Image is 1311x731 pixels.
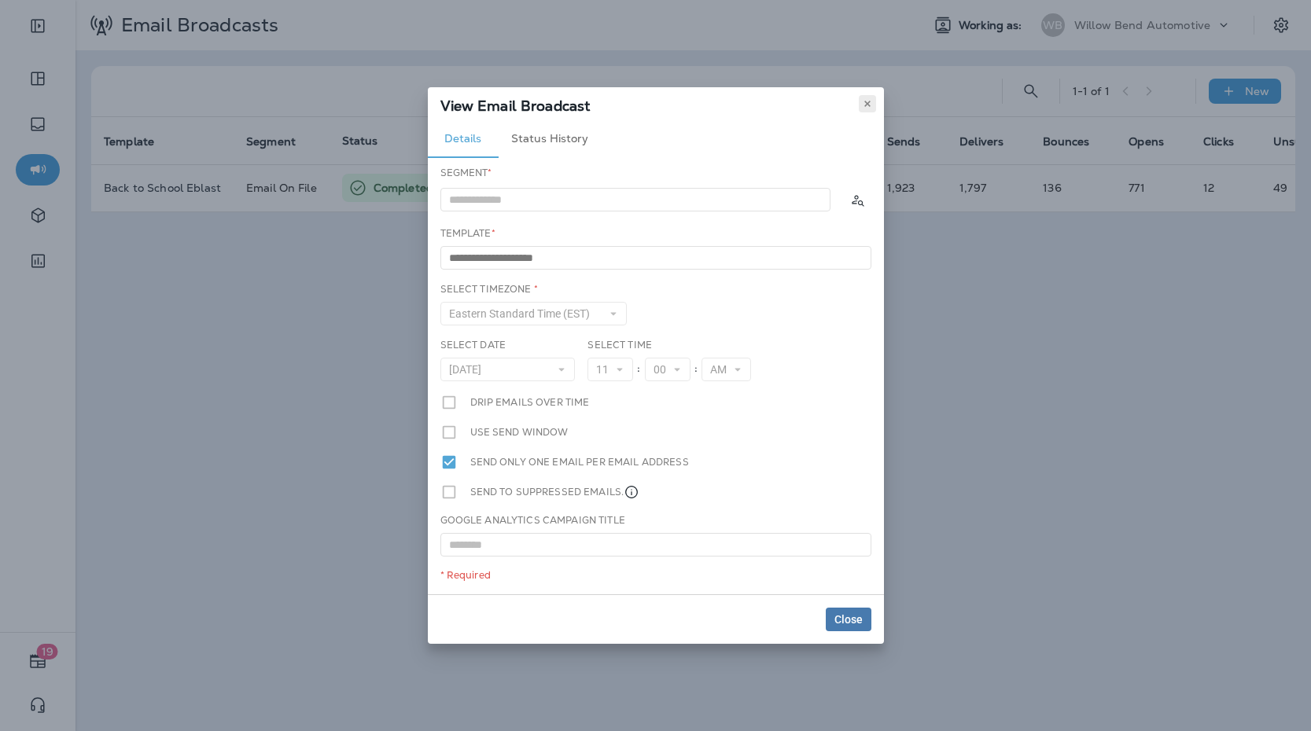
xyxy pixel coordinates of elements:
div: : [633,358,644,381]
button: [DATE] [440,358,576,381]
span: 11 [596,363,615,377]
div: : [690,358,702,381]
label: Send to suppressed emails. [470,483,640,501]
button: AM [702,358,751,381]
span: [DATE] [449,363,488,377]
button: 11 [587,358,633,381]
span: Eastern Standard Time (EST) [449,307,596,321]
span: 00 [654,363,672,377]
label: Google Analytics Campaign Title [440,514,625,527]
label: Segment [440,167,492,179]
button: Calculate the estimated number of emails to be sent based on selected segment. (This could take a... [843,186,871,214]
label: Template [440,227,495,240]
div: * Required [440,569,871,582]
label: Drip emails over time [470,394,590,411]
button: Status History [499,120,601,158]
label: Select Timezone [440,283,538,296]
label: Use send window [470,424,569,441]
span: Close [834,614,863,625]
label: Select Time [587,339,652,351]
label: Send only one email per email address [470,454,689,471]
div: View Email Broadcast [428,87,884,120]
button: Close [826,608,871,631]
span: AM [710,363,733,377]
label: Select Date [440,339,506,351]
button: 00 [645,358,690,381]
button: Eastern Standard Time (EST) [440,302,628,325]
button: Details [428,120,499,158]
